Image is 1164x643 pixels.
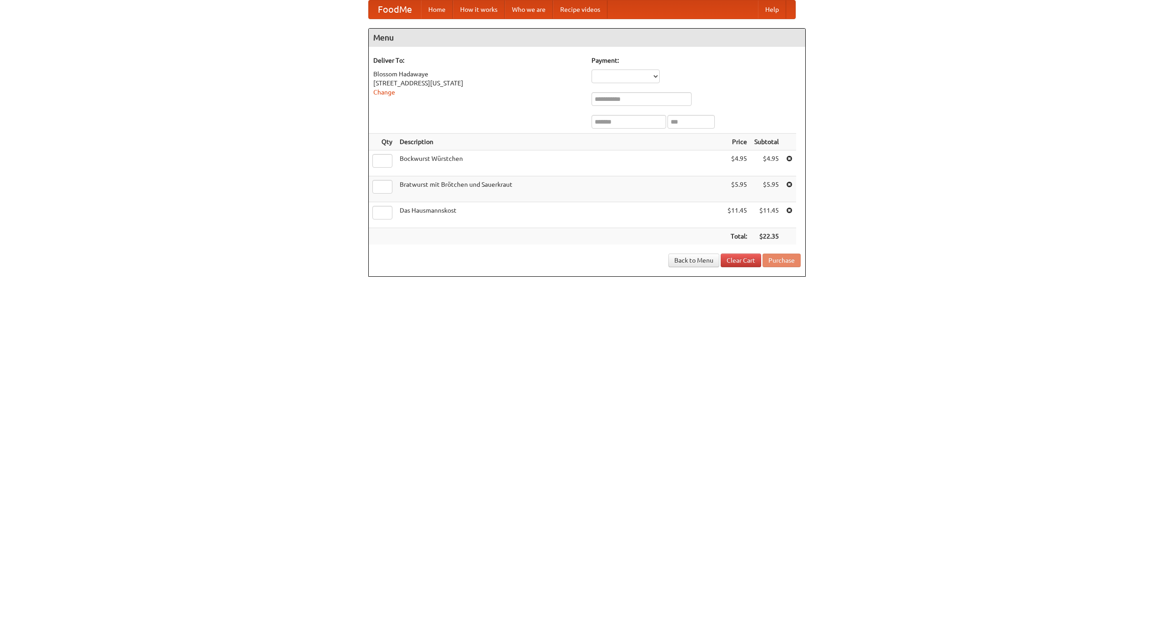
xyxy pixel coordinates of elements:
[373,79,582,88] div: [STREET_ADDRESS][US_STATE]
[751,134,783,150] th: Subtotal
[758,0,786,19] a: Help
[553,0,607,19] a: Recipe videos
[668,254,719,267] a: Back to Menu
[751,228,783,245] th: $22.35
[592,56,801,65] h5: Payment:
[453,0,505,19] a: How it works
[751,176,783,202] td: $5.95
[396,176,724,202] td: Bratwurst mit Brötchen und Sauerkraut
[373,89,395,96] a: Change
[751,150,783,176] td: $4.95
[396,134,724,150] th: Description
[396,202,724,228] td: Das Hausmannskost
[724,228,751,245] th: Total:
[396,150,724,176] td: Bockwurst Würstchen
[724,150,751,176] td: $4.95
[369,134,396,150] th: Qty
[763,254,801,267] button: Purchase
[751,202,783,228] td: $11.45
[369,0,421,19] a: FoodMe
[421,0,453,19] a: Home
[369,29,805,47] h4: Menu
[373,56,582,65] h5: Deliver To:
[724,202,751,228] td: $11.45
[505,0,553,19] a: Who we are
[721,254,761,267] a: Clear Cart
[724,176,751,202] td: $5.95
[373,70,582,79] div: Blossom Hadawaye
[724,134,751,150] th: Price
